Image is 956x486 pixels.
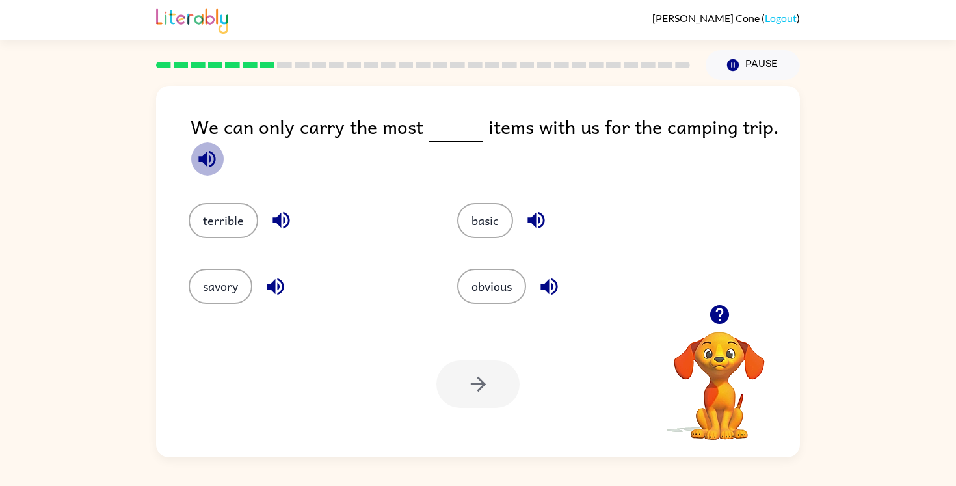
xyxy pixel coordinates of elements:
video: Your browser must support playing .mp4 files to use Literably. Please try using another browser. [654,312,784,442]
a: Logout [765,12,797,24]
button: terrible [189,203,258,238]
div: We can only carry the most items with us for the camping trip. [191,112,800,177]
span: [PERSON_NAME] Cone [652,12,762,24]
button: basic [457,203,513,238]
button: savory [189,269,252,304]
button: obvious [457,269,526,304]
button: Pause [706,50,800,80]
img: Literably [156,5,228,34]
div: ( ) [652,12,800,24]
